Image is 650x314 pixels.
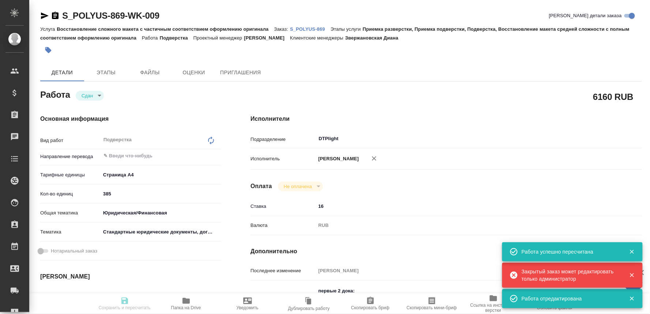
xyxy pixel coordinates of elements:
p: Валюта [251,222,316,229]
button: Закрыть [624,295,639,302]
button: Скопировать ссылку [51,11,60,20]
p: Услуга [40,26,57,32]
div: Страница А4 [101,169,221,181]
span: Оценки [176,68,211,77]
button: Не оплачена [282,183,314,190]
div: Сдан [76,91,104,101]
p: Заказ: [274,26,290,32]
button: Уведомить [217,294,278,314]
button: Скопировать мини-бриф [401,294,463,314]
button: Скопировать бриф [340,294,401,314]
p: Проектный менеджер [194,35,244,41]
div: Работа отредактирована [522,295,618,302]
p: Работа [142,35,160,41]
span: Приглашения [220,68,261,77]
button: Сдан [79,93,95,99]
button: Закрыть [624,272,639,279]
input: Пустое поле [316,265,609,276]
h4: Дополнительно [251,247,642,256]
button: Закрыть [624,248,639,255]
span: Скопировать бриф [351,305,390,310]
input: ✎ Введи что-нибудь [103,152,195,160]
p: Клиентские менеджеры [290,35,345,41]
a: S_POLYUS-869-WK-009 [62,11,159,20]
input: ✎ Введи что-нибудь [316,201,609,212]
p: Ставка [251,203,316,210]
span: Нотариальный заказ [51,247,97,255]
input: ✎ Введи что-нибудь [101,188,221,199]
h4: Оплата [251,182,272,191]
p: Восстановление сложного макета с частичным соответствием оформлению оригинала [57,26,274,32]
p: Этапы услуги [331,26,363,32]
button: Скопировать ссылку для ЯМессенджера [40,11,49,20]
button: Сохранить и пересчитать [94,294,155,314]
span: Скопировать мини-бриф [407,305,457,310]
h2: 6160 RUB [593,90,634,103]
span: Дублировать работу [288,306,330,311]
button: Дублировать работу [278,294,340,314]
span: Детали [45,68,80,77]
h2: Работа [40,87,70,101]
span: Этапы [89,68,124,77]
button: Open [217,155,219,157]
div: RUB [316,219,609,232]
input: ✎ Введи что-нибудь [101,291,165,302]
button: Удалить исполнителя [366,150,382,167]
div: Юридическая/Финансовая [101,207,221,219]
p: [PERSON_NAME] [244,35,290,41]
p: Кол-во единиц [40,190,101,198]
button: Папка на Drive [155,294,217,314]
p: [PERSON_NAME] [316,155,359,162]
p: Подверстка [160,35,194,41]
div: Сдан [278,182,323,191]
h4: [PERSON_NAME] [40,272,221,281]
h4: Исполнители [251,115,642,123]
p: Звержановская Диана [345,35,404,41]
a: S_POLYUS-869 [290,26,331,32]
span: Папка на Drive [171,305,201,310]
p: Общая тематика [40,209,101,217]
p: Последнее изменение [251,267,316,274]
button: Добавить тэг [40,42,56,58]
button: Open [605,138,607,139]
span: Файлы [132,68,168,77]
div: Закрытый заказ может редактировать только администратор [522,268,618,283]
p: Направление перевода [40,153,101,160]
p: Вид работ [40,137,101,144]
p: Дата начала работ [40,293,101,300]
div: Стандартные юридические документы, договоры, уставы [101,226,221,238]
h4: Основная информация [40,115,221,123]
p: Тематика [40,228,101,236]
div: Работа успешно пересчитана [522,248,618,255]
span: Сохранить и пересчитать [99,305,151,310]
button: Ссылка на инструкции верстки [463,294,524,314]
span: Ссылка на инструкции верстки [467,303,520,313]
span: [PERSON_NAME] детали заказа [549,12,622,19]
p: Тарифные единицы [40,171,101,179]
p: Подразделение [251,136,316,143]
p: Исполнитель [251,155,316,162]
span: Уведомить [237,305,259,310]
